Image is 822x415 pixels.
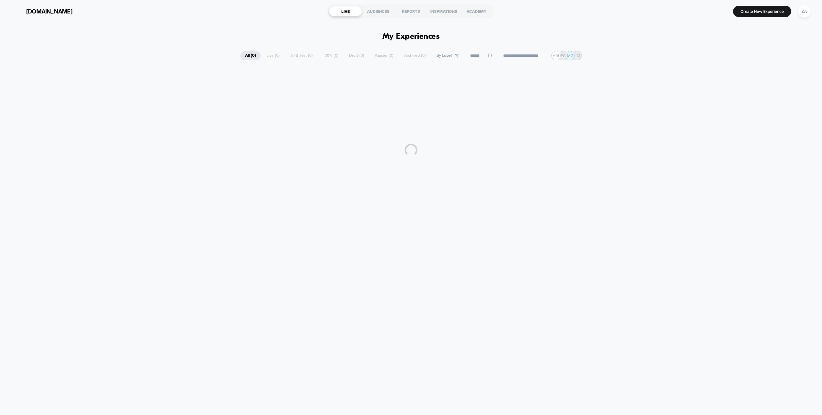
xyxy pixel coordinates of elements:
[395,6,427,16] div: REPORTS
[796,5,812,18] button: ZA
[551,51,561,60] div: + 14
[733,6,791,17] button: Create New Experience
[10,6,74,16] button: [DOMAIN_NAME]
[329,6,362,16] div: LIVE
[561,53,566,58] p: EG
[567,53,573,58] p: MG
[436,53,452,58] span: By Label
[460,6,493,16] div: ACADEMY
[240,51,261,60] span: All ( 0 )
[798,5,810,18] div: ZA
[382,32,440,41] h1: My Experiences
[362,6,395,16] div: AUDIENCES
[574,53,580,58] p: JM
[427,6,460,16] div: INSPIRATIONS
[26,8,73,15] span: [DOMAIN_NAME]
